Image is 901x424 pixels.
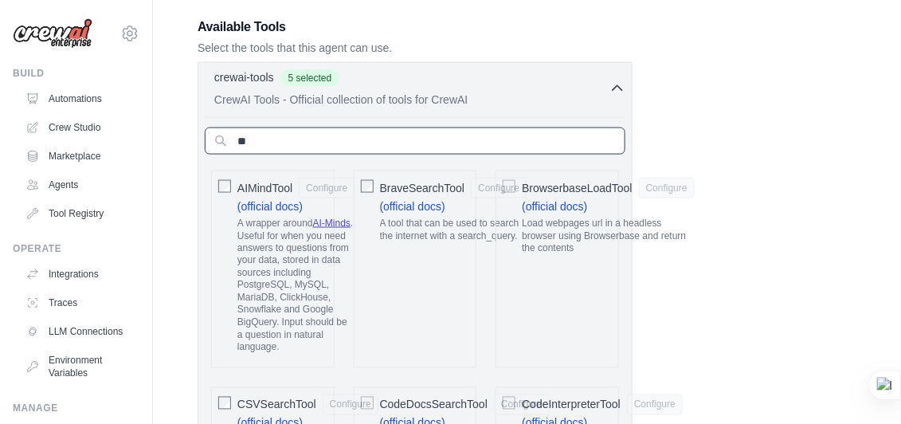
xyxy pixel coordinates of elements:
[639,178,695,198] button: BrowserbaseLoadTool (official docs) Load webpages url in a headless browser using Browserbase and...
[380,200,445,213] a: (official docs)
[19,143,139,169] a: Marketplace
[380,180,465,196] span: BraveSearchTool
[237,200,303,213] a: (official docs)
[299,178,355,198] button: AIMindTool (official docs) A wrapper aroundAI-Minds. Useful for when you need answers to question...
[237,218,355,355] p: A wrapper around . Useful for when you need answers to questions from your data, stored in data s...
[280,70,340,86] span: 5 selected
[380,218,527,242] p: A tool that can be used to search the internet with a search_query.
[13,18,92,49] img: Logo
[13,67,139,80] div: Build
[522,218,695,255] p: Load webpages url in a headless browser using Browserbase and return the contents
[19,290,139,316] a: Traces
[313,218,351,229] a: AI-Minds
[380,397,488,413] span: CodeDocsSearchTool
[522,180,633,196] span: BrowserbaseLoadTool
[214,92,609,108] p: CrewAI Tools - Official collection of tools for CrewAI
[237,180,292,196] span: AIMindTool
[323,395,378,415] button: CSVSearchTool (official docs) A tool that can be used to semantic search a query from a CSV's con...
[522,397,621,413] span: CodeInterpreterTool
[19,86,139,112] a: Automations
[494,395,550,415] button: CodeDocsSearchTool (official docs) A tool that can be used to semantic search a query from a Code...
[237,397,316,413] span: CSVSearchTool
[19,201,139,226] a: Tool Registry
[198,40,633,56] p: Select the tools that this agent can use.
[19,115,139,140] a: Crew Studio
[198,18,633,37] h3: Available Tools
[13,242,139,255] div: Operate
[205,69,625,108] button: crewai-tools 5 selected CrewAI Tools - Official collection of tools for CrewAI
[471,178,527,198] button: BraveSearchTool (official docs) A tool that can be used to search the internet with a search_query.
[19,172,139,198] a: Agents
[627,395,683,415] button: CodeInterpreterTool (official docs) Interprets Python3 code strings with a final print statement.
[13,402,139,414] div: Manage
[214,69,274,85] p: crewai-tools
[19,261,139,287] a: Integrations
[522,200,587,213] a: (official docs)
[19,319,139,344] a: LLM Connections
[19,347,139,386] a: Environment Variables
